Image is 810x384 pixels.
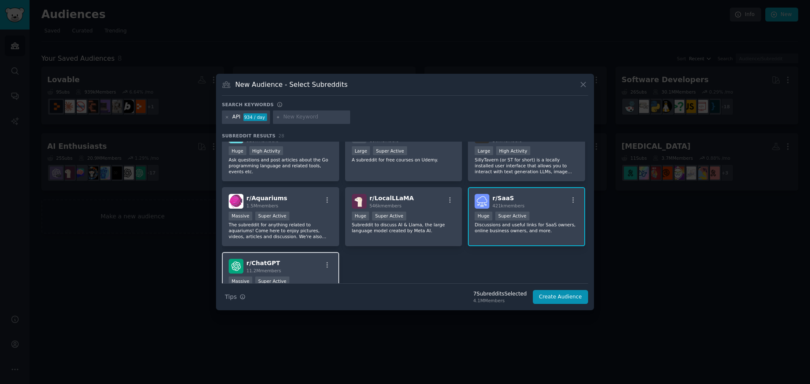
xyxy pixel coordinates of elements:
[232,113,240,121] div: API
[243,113,267,121] div: 934 / day
[495,212,529,220] div: Super Active
[222,102,274,107] h3: Search keywords
[496,146,530,155] div: High Activity
[229,222,332,239] p: The subreddit for anything related to aquariums! Come here to enjoy pictures, videos, articles an...
[475,157,578,175] p: SillyTavern (or ST for short) is a locally installed user interface that allows you to interact w...
[222,133,275,139] span: Subreddit Results
[533,290,589,304] button: Create Audience
[246,195,287,201] span: r/ Aquariums
[372,212,406,220] div: Super Active
[475,222,578,234] p: Discussions and useful links for SaaS owners, online business owners, and more.
[255,277,289,285] div: Super Active
[246,268,281,273] span: 11.2M members
[475,194,489,209] img: SaaS
[352,212,370,220] div: Huge
[373,146,407,155] div: Super Active
[352,146,370,155] div: Large
[249,146,283,155] div: High Activity
[473,290,527,298] div: 7 Subreddit s Selected
[229,146,246,155] div: Huge
[492,195,514,201] span: r/ SaaS
[352,157,456,163] p: A subreddit for free courses on Udemy.
[229,277,252,285] div: Massive
[235,80,348,89] h3: New Audience - Select Subreddits
[370,195,414,201] span: r/ LocalLLaMA
[229,157,332,175] p: Ask questions and post articles about the Go programming language and related tools, events etc.
[222,290,248,304] button: Tips
[246,203,278,208] span: 1.5M members
[246,260,280,266] span: r/ ChatGPT
[255,212,289,220] div: Super Active
[370,203,402,208] span: 546k members
[229,212,252,220] div: Massive
[278,133,284,138] span: 28
[283,113,347,121] input: New Keyword
[475,146,493,155] div: Large
[229,194,243,209] img: Aquariums
[492,203,524,208] span: 421k members
[229,259,243,274] img: ChatGPT
[352,194,367,209] img: LocalLLaMA
[473,298,527,303] div: 4.1M Members
[352,222,456,234] p: Subreddit to discuss AI & Llama, the large language model created by Meta AI.
[225,293,237,301] span: Tips
[475,212,492,220] div: Huge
